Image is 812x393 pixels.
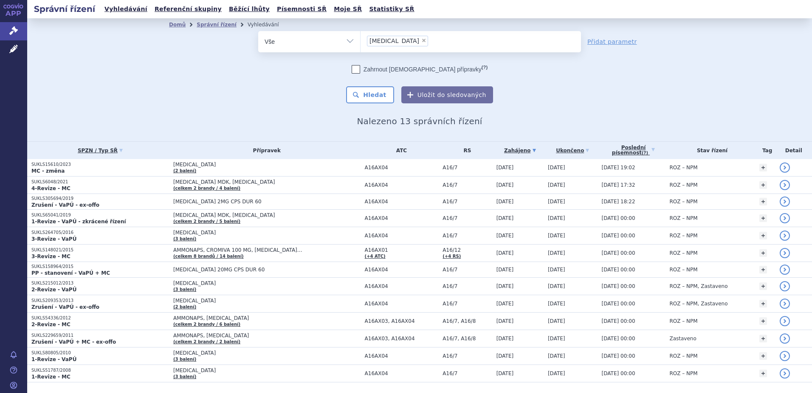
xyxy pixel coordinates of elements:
[759,181,767,189] a: +
[31,304,99,310] strong: Zrušení - VaPÚ - ex-offo
[102,3,150,15] a: Vyhledávání
[173,298,361,304] span: [MEDICAL_DATA]
[759,214,767,222] a: +
[780,265,790,275] a: detail
[443,254,461,259] a: (+4 RS)
[602,336,635,342] span: [DATE] 00:00
[31,230,169,236] p: SUKLS264705/2016
[31,212,169,218] p: SUKLS65041/2019
[642,151,648,156] abbr: (?)
[669,336,696,342] span: Zastaveno
[496,199,514,205] span: [DATE]
[431,35,435,46] input: [MEDICAL_DATA]
[365,283,439,289] span: A16AX04
[152,3,224,15] a: Referenční skupiny
[669,233,697,239] span: ROZ – NPM
[759,317,767,325] a: +
[602,370,635,376] span: [DATE] 00:00
[780,196,790,207] a: detail
[443,353,492,359] span: A16/7
[31,333,169,339] p: SUKLS229659/2011
[173,333,361,339] span: AMMONAPS, [MEDICAL_DATA]
[27,3,102,15] h2: Správní řízení
[357,116,482,126] span: Nalezeno 13 správních řízení
[759,300,767,308] a: +
[548,318,565,324] span: [DATE]
[173,339,240,344] a: (celkem 2 brandy / 2 balení)
[548,267,565,273] span: [DATE]
[780,368,790,379] a: detail
[31,367,169,373] p: SUKLS51787/2008
[759,232,767,239] a: +
[548,336,565,342] span: [DATE]
[226,3,272,15] a: Běžící lhůty
[443,336,492,342] span: A16/7, A16/8
[31,253,70,259] strong: 3-Revize - MC
[173,254,244,259] a: (celkem 8 brandů / 14 balení)
[496,353,514,359] span: [DATE]
[173,230,361,236] span: [MEDICAL_DATA]
[759,335,767,342] a: +
[443,301,492,307] span: A16/7
[31,322,70,327] strong: 2-Revize - MC
[548,283,565,289] span: [DATE]
[665,142,755,159] th: Stav řízení
[31,168,65,174] strong: MC - změna
[548,353,565,359] span: [DATE]
[669,250,697,256] span: ROZ – NPM
[274,3,329,15] a: Písemnosti SŘ
[197,22,237,28] a: Správní řízení
[602,165,635,171] span: [DATE] 19:02
[482,65,488,70] abbr: (?)
[548,165,565,171] span: [DATE]
[669,301,727,307] span: ROZ – NPM, Zastaveno
[365,254,386,259] a: (+4 ATC)
[365,301,439,307] span: A16AX04
[31,356,76,362] strong: 1-Revize - VaPÚ
[401,86,493,103] button: Uložit do sledovaných
[173,236,196,241] a: (3 balení)
[173,322,240,327] a: (celkem 2 brandy / 6 balení)
[496,145,544,157] a: Zahájeno
[602,318,635,324] span: [DATE] 00:00
[365,370,439,376] span: A16AX04
[365,353,439,359] span: A16AX04
[173,186,240,191] a: (celkem 2 brandy / 4 balení)
[173,168,196,173] a: (2 balení)
[669,370,697,376] span: ROZ – NPM
[248,18,290,31] li: Vyhledávání
[602,301,635,307] span: [DATE] 00:00
[780,316,790,326] a: detail
[669,318,697,324] span: ROZ – NPM
[548,145,598,157] a: Ukončeno
[443,215,492,221] span: A16/7
[31,236,76,242] strong: 3-Revize - VaPÚ
[669,199,697,205] span: ROZ – NPM
[669,267,697,273] span: ROZ – NPM
[780,162,790,173] a: detail
[173,280,361,286] span: [MEDICAL_DATA]
[31,270,110,276] strong: PP - stanovení - VaPÚ + MC
[173,219,240,224] a: (celkem 2 brandy / 5 balení)
[443,283,492,289] span: A16/7
[365,318,439,324] span: A16AX03, A16AX04
[669,353,697,359] span: ROZ – NPM
[173,267,361,273] span: [MEDICAL_DATA] 20MG CPS DUR 60
[173,247,361,253] span: AMMONAPS, CROMIVA 100 MG, [MEDICAL_DATA]…
[438,142,492,159] th: RS
[31,298,169,304] p: SUKLS209353/2013
[496,267,514,273] span: [DATE]
[365,267,439,273] span: A16AX04
[496,233,514,239] span: [DATE]
[31,202,99,208] strong: Zrušení - VaPÚ - ex-offo
[602,353,635,359] span: [DATE] 00:00
[496,165,514,171] span: [DATE]
[548,233,565,239] span: [DATE]
[169,22,186,28] a: Domů
[173,199,361,205] span: [MEDICAL_DATA] 2MG CPS DUR 60
[775,142,812,159] th: Detail
[169,142,361,159] th: Přípravek
[173,305,196,309] a: (2 balení)
[759,370,767,377] a: +
[759,266,767,273] a: +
